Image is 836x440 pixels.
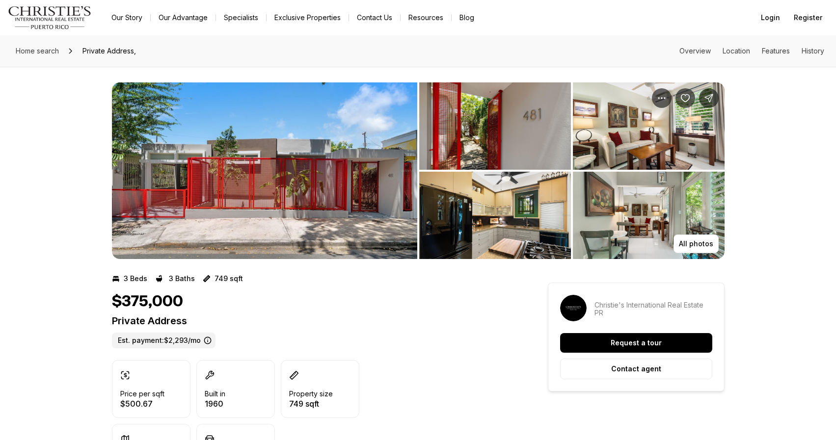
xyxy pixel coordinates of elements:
button: Contact Us [349,11,400,25]
a: Our Story [104,11,150,25]
nav: Page section menu [679,47,824,55]
a: Blog [452,11,482,25]
a: Home search [12,43,63,59]
p: Private Address [112,315,512,327]
h1: $375,000 [112,292,183,311]
button: All photos [674,234,719,253]
a: Resources [401,11,451,25]
span: Private Address, [79,43,140,59]
p: 1960 [205,400,225,408]
li: 2 of 8 [419,82,725,259]
p: Request a tour [611,339,662,347]
p: Built in [205,390,225,398]
button: Request a tour [560,333,712,353]
div: Listing Photos [112,82,725,259]
a: Skip to: Features [762,47,790,55]
button: View image gallery [573,172,725,259]
p: All photos [679,240,713,248]
span: Home search [16,47,59,55]
p: Property size [289,390,333,398]
button: Share Property: [699,88,719,108]
span: Register [794,14,822,22]
button: View image gallery [112,82,417,259]
p: 3 Baths [169,275,195,283]
button: Save Property: [675,88,695,108]
img: logo [8,6,92,29]
button: View image gallery [419,172,571,259]
button: Login [755,8,786,27]
button: Property options [652,88,672,108]
p: Price per sqft [120,390,164,398]
button: Register [788,8,828,27]
p: $500.67 [120,400,164,408]
p: 3 Beds [124,275,147,283]
a: Skip to: Location [723,47,750,55]
a: Skip to: Overview [679,47,711,55]
a: Specialists [216,11,266,25]
p: Contact agent [611,365,661,373]
button: View image gallery [419,82,571,170]
label: Est. payment: $2,293/mo [112,333,216,348]
a: Our Advantage [151,11,216,25]
button: Contact agent [560,359,712,379]
a: Exclusive Properties [267,11,349,25]
button: View image gallery [573,82,725,170]
p: Christie's International Real Estate PR [594,301,712,317]
li: 1 of 8 [112,82,417,259]
p: 749 sqft [215,275,243,283]
span: Login [761,14,780,22]
a: Skip to: History [802,47,824,55]
p: 749 sqft [289,400,333,408]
